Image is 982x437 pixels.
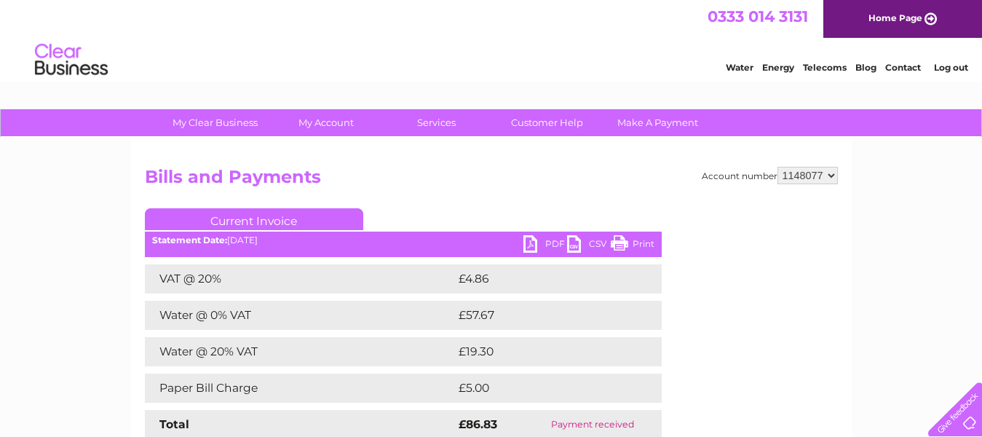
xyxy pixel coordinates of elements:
h2: Bills and Payments [145,167,838,194]
a: CSV [567,235,611,256]
td: Water @ 20% VAT [145,337,455,366]
a: Energy [762,62,794,73]
a: Services [376,109,496,136]
a: My Account [266,109,386,136]
a: Blog [855,62,876,73]
div: Account number [702,167,838,184]
a: Telecoms [803,62,847,73]
a: Contact [885,62,921,73]
strong: £86.83 [459,417,497,431]
a: Print [611,235,654,256]
td: £5.00 [455,374,628,403]
b: Statement Date: [152,235,227,245]
a: Log out [934,62,968,73]
a: Make A Payment [598,109,718,136]
td: £19.30 [455,337,631,366]
td: VAT @ 20% [145,264,455,294]
a: My Clear Business [155,109,275,136]
strong: Total [159,417,189,431]
td: £57.67 [455,301,632,330]
div: [DATE] [145,235,662,245]
a: PDF [523,235,567,256]
td: Water @ 0% VAT [145,301,455,330]
td: Paper Bill Charge [145,374,455,403]
a: 0333 014 3131 [708,7,808,25]
a: Current Invoice [145,208,363,230]
a: Water [726,62,753,73]
td: £4.86 [455,264,628,294]
img: logo.png [34,38,108,82]
a: Customer Help [487,109,607,136]
div: Clear Business is a trading name of Verastar Limited (registered in [GEOGRAPHIC_DATA] No. 3667643... [148,8,836,71]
